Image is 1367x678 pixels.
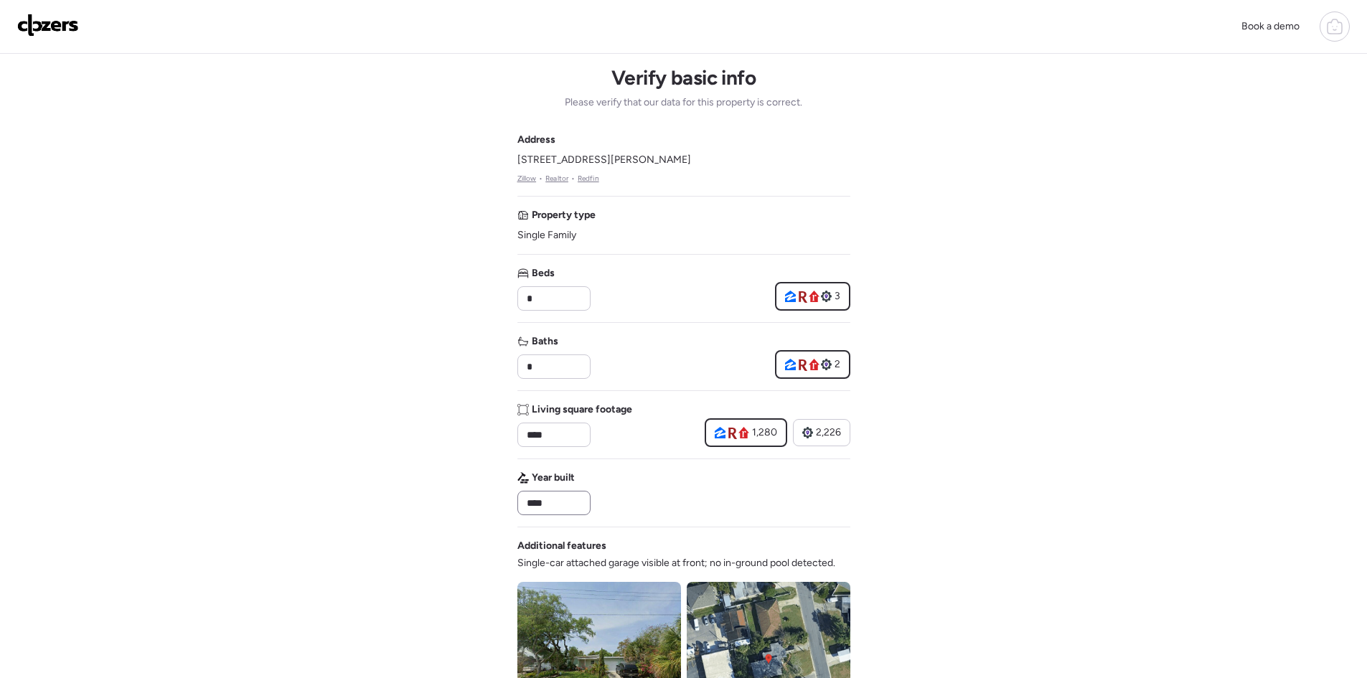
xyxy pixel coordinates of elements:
span: Living square footage [532,402,632,417]
a: Realtor [545,173,568,184]
span: • [571,173,575,184]
span: Baths [532,334,558,349]
span: Address [517,133,555,147]
a: Zillow [517,173,537,184]
span: Single-car attached garage visible at front; no in-ground pool detected. [517,556,835,570]
span: 1,280 [752,425,777,440]
span: Beds [532,266,555,281]
h1: Verify basic info [611,65,756,90]
span: [STREET_ADDRESS][PERSON_NAME] [517,153,691,167]
span: Please verify that our data for this property is correct. [565,95,802,110]
span: 2 [835,357,840,372]
span: Single Family [517,228,576,243]
span: 3 [835,289,840,303]
img: Logo [17,14,79,37]
span: • [539,173,542,184]
span: Year built [532,471,575,485]
span: Property type [532,208,596,222]
span: Additional features [517,539,606,553]
span: Book a demo [1241,20,1300,32]
a: Redfin [578,173,599,184]
span: 2,226 [816,425,841,440]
